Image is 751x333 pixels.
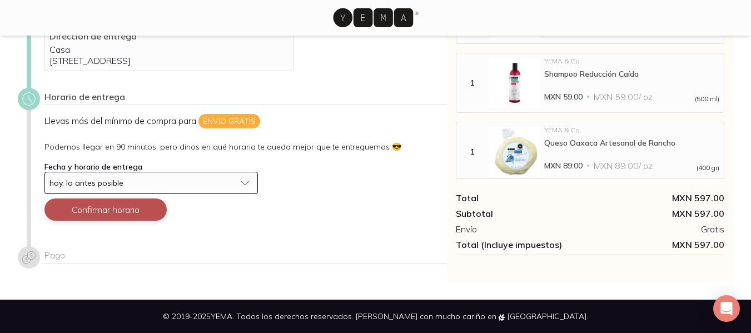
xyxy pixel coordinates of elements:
p: Casa [49,44,289,55]
button: hoy, lo antes posible [44,172,258,194]
span: MXN 59.00 [544,91,583,102]
span: MXN 89.00 / pz [594,160,653,171]
span: [PERSON_NAME] con mucho cariño en [GEOGRAPHIC_DATA]. [356,311,588,321]
div: YEMA & Co [544,127,719,133]
div: 1 [459,78,485,88]
div: MXN 597.00 [590,208,724,219]
div: Envío [456,223,590,235]
div: Subtotal [456,208,590,219]
div: Total (Incluye impuestos) [456,239,590,250]
div: Pago [44,250,447,264]
p: Podemos llegar en 90 minutos, pero dinos en qué horario te queda mejor que te entreguemos [44,142,447,152]
span: MXN 59.00 / pz [594,91,653,102]
span: (400 gr) [697,165,719,171]
button: Confirmar horario [44,198,167,221]
div: Shampoo Reducción Caída [544,69,719,79]
img: Shampoo Reducción Caída [490,58,540,108]
div: Queso Oaxaca Artesanal de Rancho [544,138,719,148]
div: Horario de entrega [44,91,447,105]
span: Sunglass [392,142,401,152]
span: Envío gratis [198,114,260,128]
div: Total [456,192,590,203]
p: [STREET_ADDRESS] [49,55,289,66]
div: 1 [459,147,485,157]
p: Dirección de entrega [49,31,289,42]
div: Open Intercom Messenger [713,295,740,322]
span: (500 ml) [695,96,719,102]
p: Llevas más del mínimo de compra para [44,114,447,128]
span: MXN 597.00 [590,239,724,250]
div: YEMA & Co [544,58,719,64]
span: MXN 89.00 [544,160,583,171]
img: Queso Oaxaca Artesanal de Rancho [490,127,540,177]
label: Fecha y horario de entrega [44,162,142,172]
div: MXN 597.00 [590,192,724,203]
span: hoy, lo antes posible [49,178,123,188]
div: Gratis [590,223,724,235]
